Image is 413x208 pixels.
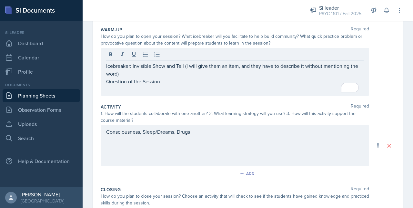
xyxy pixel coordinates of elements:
[101,26,122,33] label: Warm-Up
[3,30,80,36] div: Si leader
[237,169,258,179] button: Add
[351,26,369,33] span: Required
[101,193,369,206] div: How do you plan to close your session? Choose an activity that will check to see if the students ...
[3,37,80,50] a: Dashboard
[3,65,80,78] a: Profile
[106,78,364,85] p: Question of the Session
[106,62,364,93] div: To enrich screen reader interactions, please activate Accessibility in Grammarly extension settings
[3,89,80,102] a: Planning Sheets
[351,104,369,110] span: Required
[21,191,64,198] div: [PERSON_NAME]
[101,186,121,193] label: Closing
[3,155,80,168] div: Help & Documentation
[101,33,369,47] div: How do you plan to open your session? What icebreaker will you facilitate to help build community...
[106,128,364,136] p: Consciousness, Sleep/Dreams, Drugs
[3,51,80,64] a: Calendar
[319,4,361,12] div: Si leader
[3,103,80,116] a: Observation Forms
[319,10,361,17] div: PSYC 1101 / Fall 2025
[3,132,80,145] a: Search
[3,82,80,88] div: Documents
[101,104,121,110] label: Activity
[241,171,255,176] div: Add
[3,118,80,130] a: Uploads
[101,110,369,124] div: 1. How will the students collaborate with one another? 2. What learning strategy will you use? 3....
[351,186,369,193] span: Required
[21,198,64,204] div: [GEOGRAPHIC_DATA]
[106,62,364,78] p: Icebreaker: Invisible Show and Tell (I will give them an item, and they have to describe it witho...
